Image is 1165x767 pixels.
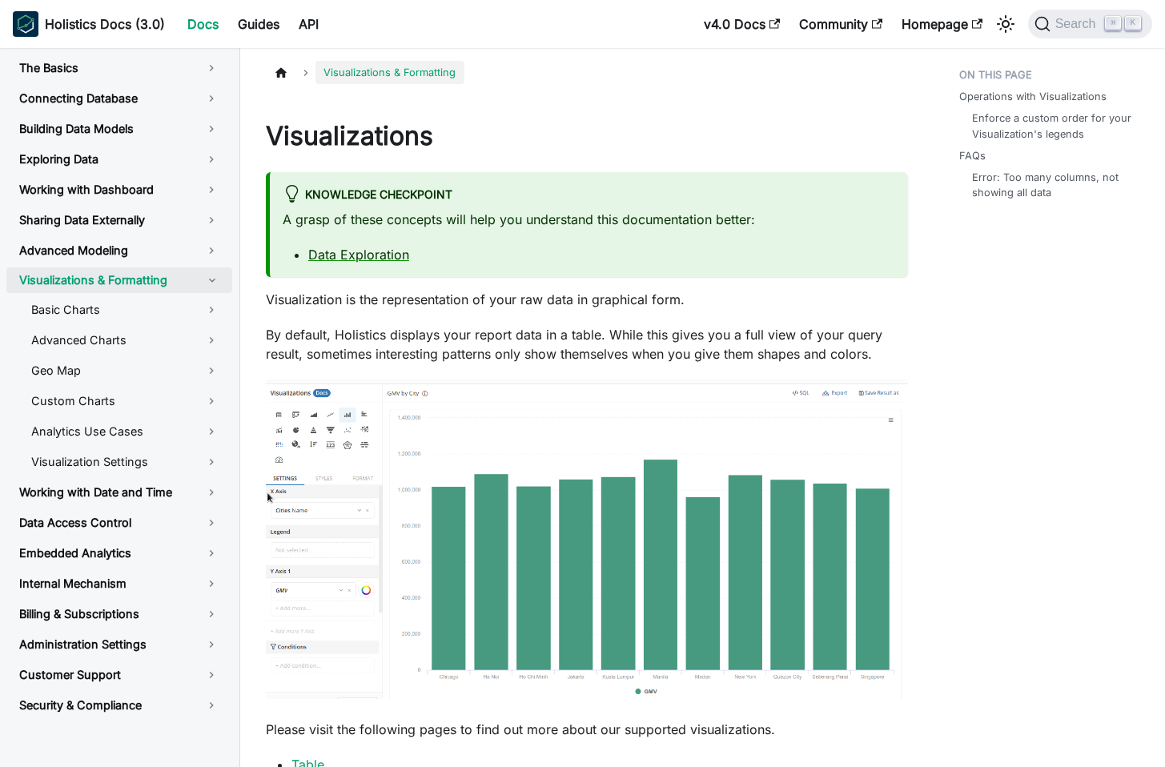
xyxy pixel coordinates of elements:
button: Search [1028,10,1152,38]
a: Home page [266,61,296,84]
div: Knowledge Checkpoint [283,185,895,206]
p: A grasp of these concepts will help you understand this documentation better: [283,210,895,229]
a: Operations with Visualizations [959,89,1107,104]
a: The Basics [6,54,232,82]
p: Please visit the following pages to find out more about our supported visualizations. [266,720,908,739]
a: Working with Dashboard [6,176,232,203]
img: 8ef9e45-viz.png [266,379,908,700]
a: Exploring Data [6,146,232,173]
a: API [289,11,328,37]
a: Homepage [892,11,992,37]
button: Switch between dark and light mode (currently light mode) [993,11,1018,37]
a: Visualization Settings [18,448,232,476]
p: Visualization is the representation of your raw data in graphical form. [266,290,908,309]
a: Sharing Data Externally [6,207,232,234]
a: Billing & Subscriptions [6,600,232,628]
b: Holistics Docs (3.0) [45,14,165,34]
a: Custom Charts [18,388,232,415]
h1: Visualizations [266,120,908,152]
button: Toggle the collapsible sidebar category 'Visualizations & Formatting' [192,267,232,293]
a: Docs [178,11,228,37]
a: HolisticsHolistics Docs (3.0) [13,11,165,37]
kbd: K [1125,16,1141,30]
a: Security & Compliance [6,692,232,719]
a: Basic Charts [18,296,232,323]
a: Visualizations & Formatting [6,267,192,293]
a: Guides [228,11,289,37]
a: Community [789,11,892,37]
a: Customer Support [6,661,232,689]
span: Visualizations & Formatting [315,61,464,84]
a: Connecting Database [6,85,232,112]
a: Advanced Modeling [6,237,232,264]
a: Error: Too many columns, not showing all data [972,170,1139,200]
kbd: ⌘ [1105,16,1121,30]
a: Building Data Models [6,115,232,143]
span: Search [1051,17,1106,31]
img: Holistics [13,11,38,37]
a: Data Exploration [308,247,409,263]
a: Analytics Use Cases [18,418,232,445]
nav: Breadcrumbs [266,61,908,84]
a: Working with Date and Time [6,479,232,506]
a: Administration Settings [6,631,232,658]
a: Embedded Analytics [6,540,232,567]
a: Enforce a custom order for your Visualization's legends [972,110,1139,141]
a: FAQs [959,148,986,163]
a: Internal Mechanism [6,570,232,597]
p: By default, Holistics displays your report data in a table. While this gives you a full view of y... [266,325,908,363]
a: Geo Map [18,357,232,384]
a: v4.0 Docs [694,11,789,37]
a: Advanced Charts [18,327,232,354]
a: Data Access Control [6,509,232,536]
